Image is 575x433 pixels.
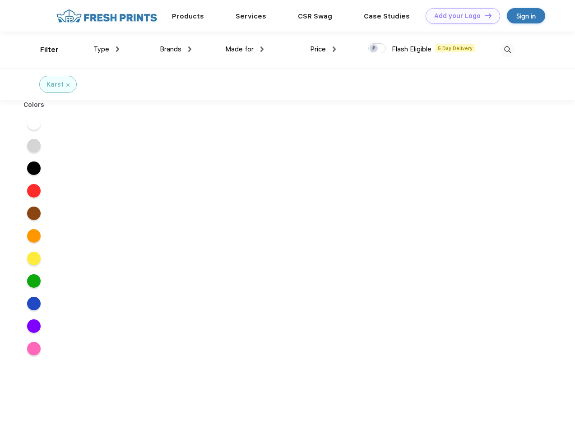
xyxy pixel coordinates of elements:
[40,45,59,55] div: Filter
[17,100,51,110] div: Colors
[485,13,492,18] img: DT
[116,46,119,52] img: dropdown.png
[516,11,536,21] div: Sign in
[333,46,336,52] img: dropdown.png
[172,12,204,20] a: Products
[434,12,481,20] div: Add your Logo
[310,45,326,53] span: Price
[188,46,191,52] img: dropdown.png
[298,12,332,20] a: CSR Swag
[93,45,109,53] span: Type
[236,12,266,20] a: Services
[54,8,160,24] img: fo%20logo%202.webp
[507,8,545,23] a: Sign in
[500,42,515,57] img: desktop_search.svg
[46,80,64,89] div: Karst
[160,45,181,53] span: Brands
[225,45,254,53] span: Made for
[66,83,70,87] img: filter_cancel.svg
[435,44,475,52] span: 5 Day Delivery
[392,45,431,53] span: Flash Eligible
[260,46,264,52] img: dropdown.png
